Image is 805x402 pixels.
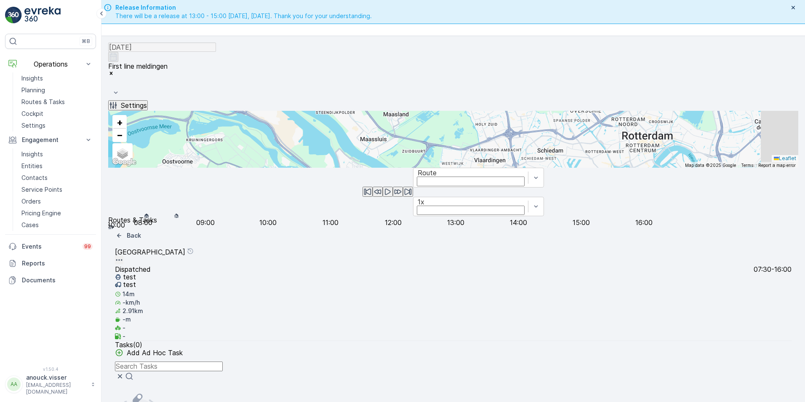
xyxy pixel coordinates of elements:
[108,100,148,110] button: Settings
[22,276,93,284] p: Documents
[385,219,402,226] p: 12:00
[18,196,96,207] a: Orders
[5,56,96,72] button: Operations
[5,131,96,148] button: Engagement
[18,207,96,219] a: Pricing Engine
[123,307,143,315] p: 2.91km
[134,219,152,226] p: 08:00
[115,348,183,357] a: Add Ad Hoc Task
[18,184,96,196] a: Service Points
[21,121,45,130] p: Settings
[635,219,653,226] p: 16:00
[22,136,79,144] p: Engagement
[97,221,125,229] p: 07:30:00
[5,255,96,272] a: Reports
[117,129,123,140] span: −
[21,185,62,194] p: Service Points
[323,219,339,226] p: 11:00
[18,108,96,120] a: Cockpit
[18,148,96,160] a: Insights
[115,231,141,240] a: Back
[187,248,194,256] div: Help Tooltip Icon
[121,102,147,109] p: Settings
[22,60,79,68] p: Operations
[115,3,372,12] span: Release Information
[18,160,96,172] a: Entities
[82,38,90,45] p: ⌘B
[110,157,138,168] img: Google
[21,150,43,158] p: Insights
[108,149,191,156] input: Search for tasks or a location
[113,129,126,141] a: Zoom Out
[21,221,39,229] p: Cases
[418,198,524,206] div: 1x
[123,273,136,281] p: test
[21,174,48,182] p: Contacts
[18,219,96,231] a: Cases
[113,144,132,163] a: Layers
[758,163,796,168] a: Report a map error
[21,162,43,170] p: Entities
[5,367,96,372] span: v 1.50.4
[18,172,96,184] a: Contacts
[754,265,792,273] p: 07:30-16:00
[110,157,138,168] a: Open this area in Google Maps (opens a new window)
[741,163,753,168] a: Terms (opens in new tab)
[108,70,798,78] div: Remove First line meldingen
[7,378,21,391] div: AA
[115,248,185,256] p: [GEOGRAPHIC_DATA]
[123,290,135,298] p: 14m
[114,111,154,118] span: Assignee Status
[573,219,590,226] p: 15:00
[117,117,123,128] span: +
[5,272,96,289] a: Documents
[21,197,41,206] p: Orders
[108,111,798,130] summary: Assignee Status
[26,382,87,395] p: [EMAIL_ADDRESS][DOMAIN_NAME]
[18,120,96,131] a: Settings
[18,96,96,108] a: Routes & Tasks
[22,242,77,251] p: Events
[123,281,136,288] p: test
[259,219,277,226] p: 10:00
[115,12,372,20] span: There will be a release at 13:00 - 15:00 [DATE], [DATE]. Thank you for your understanding.
[21,74,43,83] p: Insights
[115,341,792,348] p: Tasks ( 0 )
[510,219,527,226] p: 14:00
[123,315,131,324] p: -m
[774,155,796,161] a: Leaflet
[113,116,126,129] a: Zoom In
[108,216,798,224] p: Routes & Tasks
[108,130,798,149] summary: Activities
[24,7,61,24] img: logo_light-DOdMpM7g.png
[5,7,22,24] img: logo
[21,110,43,118] p: Cockpit
[21,209,61,217] p: Pricing Engine
[196,219,215,226] p: 09:00
[115,362,223,371] input: Search Tasks
[18,84,96,96] a: Planning
[5,238,96,255] a: Events99
[5,373,96,395] button: AAanouck.visser[EMAIL_ADDRESS][DOMAIN_NAME]
[447,219,464,226] p: 13:00
[21,98,65,106] p: Routes & Tasks
[123,298,140,307] p: -km/h
[123,332,125,340] p: -
[108,43,216,52] input: dd/mm/yyyy
[127,231,141,240] p: Back
[84,243,91,250] p: 99
[22,259,93,268] p: Reports
[127,349,183,356] p: Add Ad Hoc Task
[685,163,736,168] span: Map data ©2025 Google
[18,72,96,84] a: Insights
[108,62,798,70] div: First line meldingen
[21,86,45,94] p: Planning
[26,373,87,382] p: anouck.visser
[115,265,151,273] p: Dispatched
[123,324,125,332] p: -
[418,169,524,177] div: Route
